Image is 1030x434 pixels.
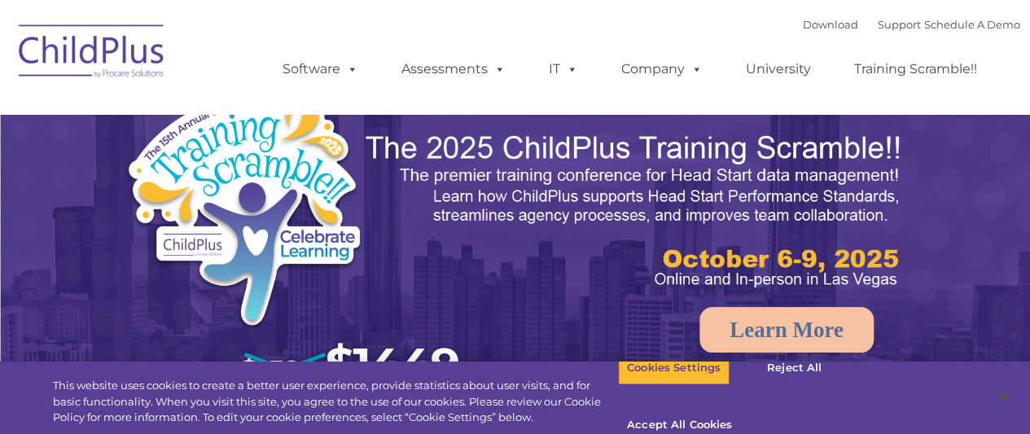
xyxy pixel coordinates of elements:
[878,18,921,31] a: Support
[266,53,375,85] a: Software
[53,378,618,426] div: This website uses cookies to create a better user experience, provide statistics about user visit...
[803,18,858,31] a: Download
[730,53,827,85] a: University
[618,351,730,385] button: Cookies Settings
[838,53,993,85] a: Training Scramble!!
[533,53,594,85] a: IT
[605,53,719,85] a: Company
[803,18,1020,31] font: |
[226,174,296,186] span: Phone number
[385,53,522,85] a: Assessments
[924,18,1020,31] a: Schedule A Demo
[226,107,276,120] span: Last name
[699,307,874,353] a: Learn More
[986,379,1022,414] button: Close
[11,13,173,94] img: ChildPlus by Procare Solutions
[743,351,845,385] button: Reject All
